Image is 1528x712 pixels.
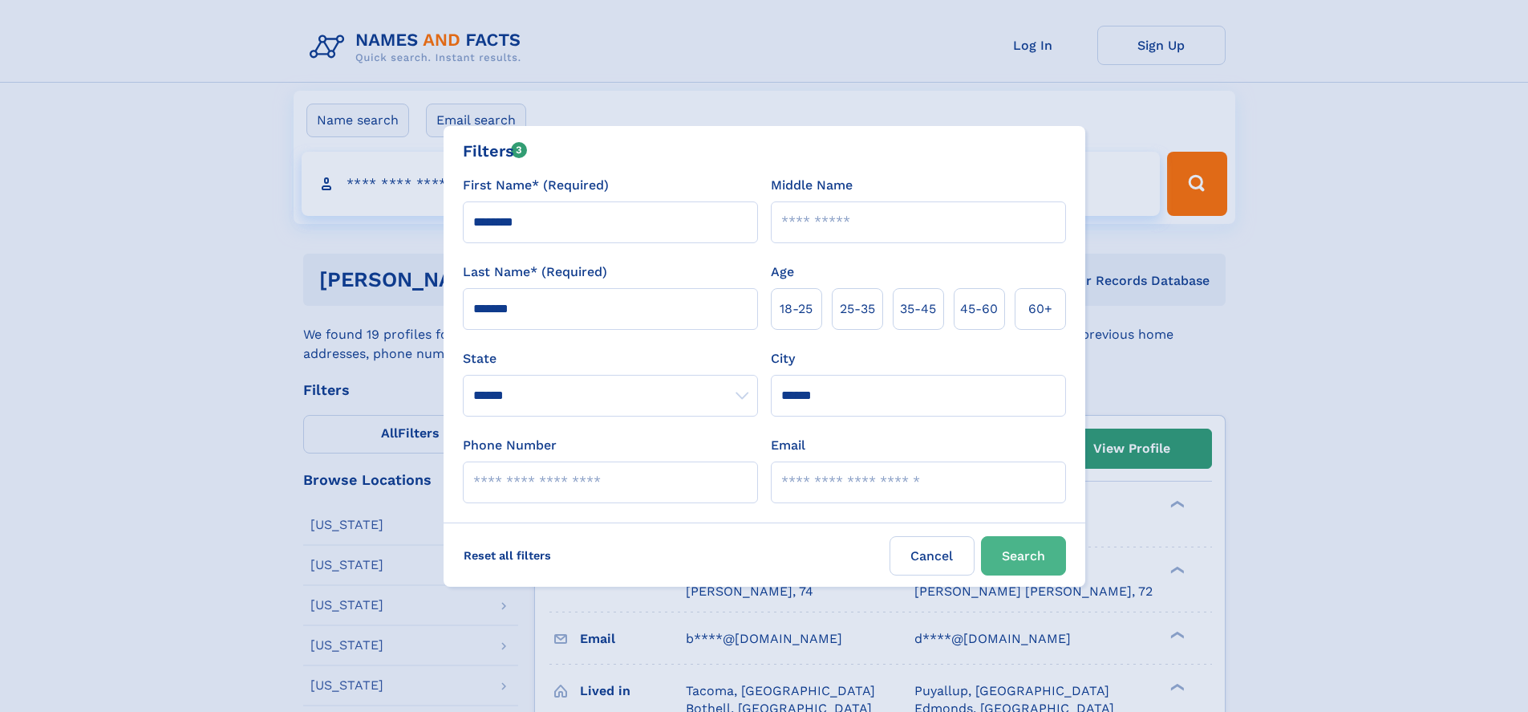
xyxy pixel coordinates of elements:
label: Last Name* (Required) [463,262,607,282]
span: 35‑45 [900,299,936,319]
label: First Name* (Required) [463,176,609,195]
label: Email [771,436,805,455]
label: Phone Number [463,436,557,455]
label: Middle Name [771,176,853,195]
span: 45‑60 [960,299,998,319]
label: State [463,349,758,368]
label: Cancel [890,536,975,576]
button: Search [981,536,1066,576]
label: City [771,349,795,368]
label: Reset all filters [453,536,561,575]
div: Filters [463,139,528,163]
span: 25‑35 [840,299,875,319]
span: 60+ [1028,299,1052,319]
label: Age [771,262,794,282]
span: 18‑25 [780,299,813,319]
